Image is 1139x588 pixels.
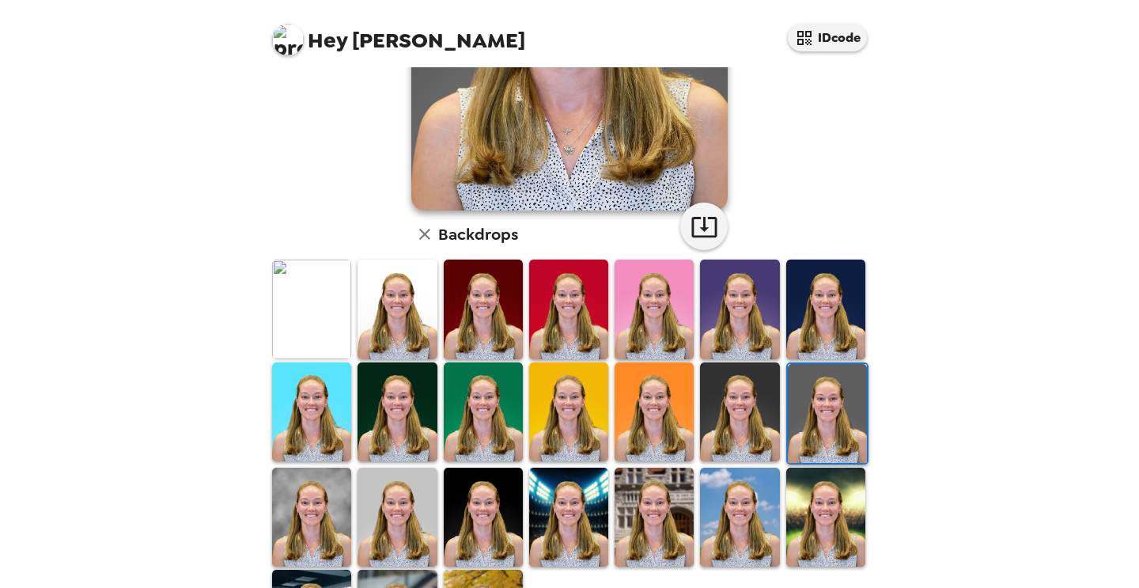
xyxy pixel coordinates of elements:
[308,26,347,55] span: Hey
[272,260,351,358] img: Original
[438,222,518,247] h6: Backdrops
[272,16,525,51] span: [PERSON_NAME]
[788,24,867,51] button: IDcode
[272,24,304,55] img: profile pic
